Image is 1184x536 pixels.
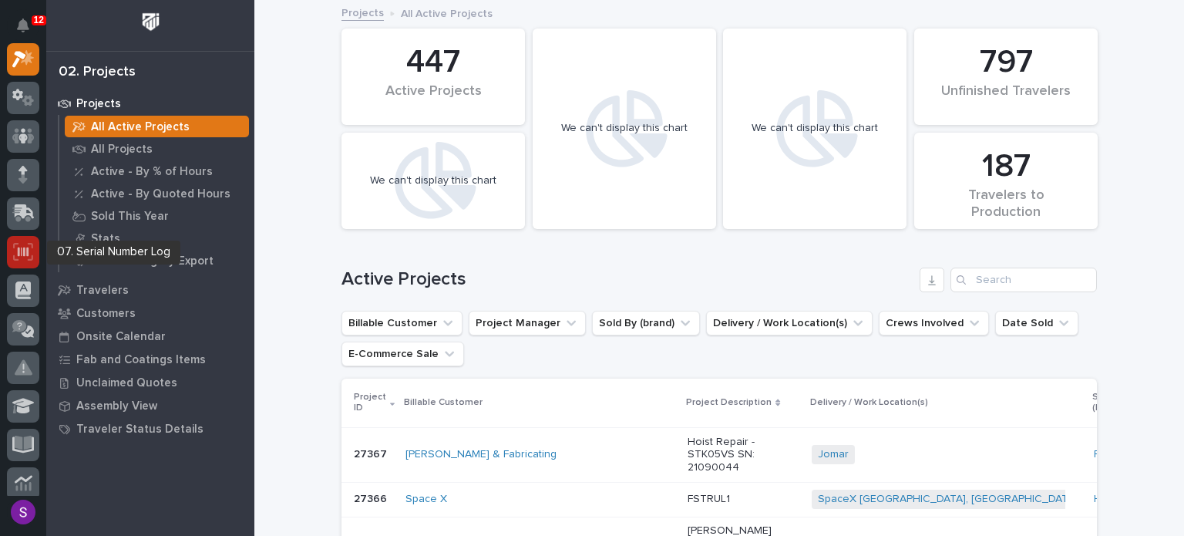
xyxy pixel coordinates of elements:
a: Fab and Coatings Items [46,348,254,371]
p: 12 [34,15,44,25]
p: Assembly View [76,399,157,413]
div: We can't display this chart [752,122,878,135]
a: Hoist Zone [1094,493,1149,506]
p: Sold By (brand) [1092,389,1151,417]
a: Customers [46,302,254,325]
a: [PERSON_NAME] & Fabricating [405,448,557,461]
a: Travelers [46,278,254,302]
a: Active - By Quoted Hours [59,183,254,204]
a: Traveler Status Details [46,417,254,440]
p: Customers [76,307,136,321]
button: E-Commerce Sale [341,342,464,366]
a: Sales Category Export [59,250,254,271]
img: Workspace Logo [136,8,165,36]
p: Travelers [76,284,129,298]
div: Travelers to Production [940,187,1071,220]
p: Projects [76,97,121,111]
p: Active - By Quoted Hours [91,187,230,201]
a: Space X [405,493,447,506]
button: Project Manager [469,311,586,335]
a: Sold This Year [59,205,254,227]
p: Project Description [686,394,772,411]
a: Onsite Calendar [46,325,254,348]
div: We can't display this chart [561,122,688,135]
p: Active - By % of Hours [91,165,213,179]
a: Unclaimed Quotes [46,371,254,394]
p: Unclaimed Quotes [76,376,177,390]
div: Active Projects [368,83,499,116]
p: Onsite Calendar [76,330,166,344]
p: Sold This Year [91,210,169,224]
p: All Active Projects [401,4,493,21]
p: Billable Customer [404,394,483,411]
a: Assembly View [46,394,254,417]
a: Jomar [818,448,849,461]
p: Hoist Repair - STK05VS SN: 21090044 [688,436,799,474]
p: FSTRUL1 [688,493,799,506]
a: SpaceX [GEOGRAPHIC_DATA], [GEOGRAPHIC_DATA] location [818,493,1120,506]
h1: Active Projects [341,268,913,291]
p: All Active Projects [91,120,190,134]
button: Sold By (brand) [592,311,700,335]
input: Search [950,268,1097,292]
p: 27367 [354,445,390,461]
p: Fab and Coatings Items [76,353,206,367]
button: Delivery / Work Location(s) [706,311,873,335]
a: Active - By % of Hours [59,160,254,182]
button: Notifications [7,9,39,42]
a: Projects [341,3,384,21]
p: All Projects [91,143,153,157]
button: users-avatar [7,496,39,528]
a: PWI [1094,448,1112,461]
button: Billable Customer [341,311,462,335]
p: Stats [91,232,120,246]
div: Unfinished Travelers [940,83,1071,116]
div: We can't display this chart [370,174,496,187]
button: Date Sold [995,311,1078,335]
a: Stats [59,228,254,249]
p: 27366 [354,490,390,506]
div: 447 [368,43,499,82]
div: 187 [940,147,1071,186]
a: All Projects [59,138,254,160]
div: Notifications12 [19,19,39,43]
p: Delivery / Work Location(s) [810,394,928,411]
button: Crews Involved [879,311,989,335]
a: Projects [46,92,254,115]
div: 02. Projects [59,64,136,81]
a: All Active Projects [59,116,254,137]
div: 797 [940,43,1071,82]
p: Project ID [354,389,386,417]
p: Traveler Status Details [76,423,203,437]
p: Sales Category Export [91,255,214,268]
